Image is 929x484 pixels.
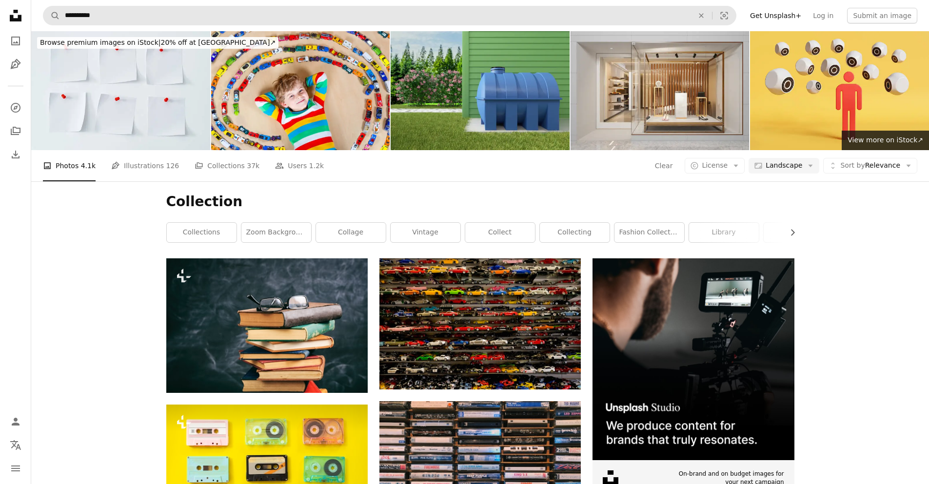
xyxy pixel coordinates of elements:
img: Education concept. Old books and eye glasses on blackboard background [166,258,368,392]
button: Landscape [749,158,819,174]
img: Cute little blond kid boy playing with lots toy cars [211,31,390,150]
a: Download History [6,145,25,164]
button: Submit an image [847,8,917,23]
a: vintage [391,223,460,242]
a: pile of assorted-title case lot [379,472,581,481]
img: file-1715652217532-464736461acbimage [593,258,794,460]
button: Search Unsplash [43,6,60,25]
button: License [685,158,745,174]
a: Log in / Sign up [6,412,25,431]
span: Relevance [840,161,900,171]
a: Set of vintage tape cassette recorder on yellow background, flat lay, top view. retro technology [166,467,368,476]
img: Exterior Of Clothing Store With Shoes And Other Accessories Displaying In Showcase [571,31,750,150]
a: fashion collection [614,223,684,242]
span: 126 [166,160,179,171]
button: Clear [691,6,712,25]
a: Collections 37k [195,150,259,181]
a: collect [465,223,535,242]
a: nature [764,223,833,242]
a: Illustrations [6,55,25,74]
a: die-cast car collection on rack [379,319,581,328]
img: White note papers with red thumbtacks on the board [31,31,210,150]
a: Illustrations 126 [111,150,179,181]
a: View more on iStock↗ [842,131,929,150]
a: collecting [540,223,610,242]
a: Photos [6,31,25,51]
button: Menu [6,459,25,478]
a: Explore [6,98,25,117]
span: 1.2k [309,160,324,171]
a: Home — Unsplash [6,6,25,27]
button: Clear [654,158,673,174]
a: library [689,223,759,242]
span: Sort by [840,161,865,169]
img: Exterior Of a House With Rainwater Tank In Garden [391,31,570,150]
img: die-cast car collection on rack [379,258,581,389]
span: 20% off at [GEOGRAPHIC_DATA] ↗ [40,39,276,46]
button: Language [6,435,25,455]
img: Many security cameras tracking a red person symbol on a yellow background. Illustration of the co... [750,31,929,150]
a: collections [167,223,237,242]
span: View more on iStock ↗ [848,136,923,144]
a: Education concept. Old books and eye glasses on blackboard background [166,321,368,330]
span: License [702,161,728,169]
a: Users 1.2k [275,150,324,181]
h1: Collection [166,193,794,211]
button: Visual search [712,6,736,25]
button: Sort byRelevance [823,158,917,174]
a: zoom background [241,223,311,242]
a: Browse premium images on iStock|20% off at [GEOGRAPHIC_DATA]↗ [31,31,284,55]
span: Landscape [766,161,802,171]
button: scroll list to the right [784,223,794,242]
a: Get Unsplash+ [744,8,807,23]
span: 37k [247,160,259,171]
a: Log in [807,8,839,23]
a: Collections [6,121,25,141]
form: Find visuals sitewide [43,6,736,25]
a: collage [316,223,386,242]
span: Browse premium images on iStock | [40,39,160,46]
